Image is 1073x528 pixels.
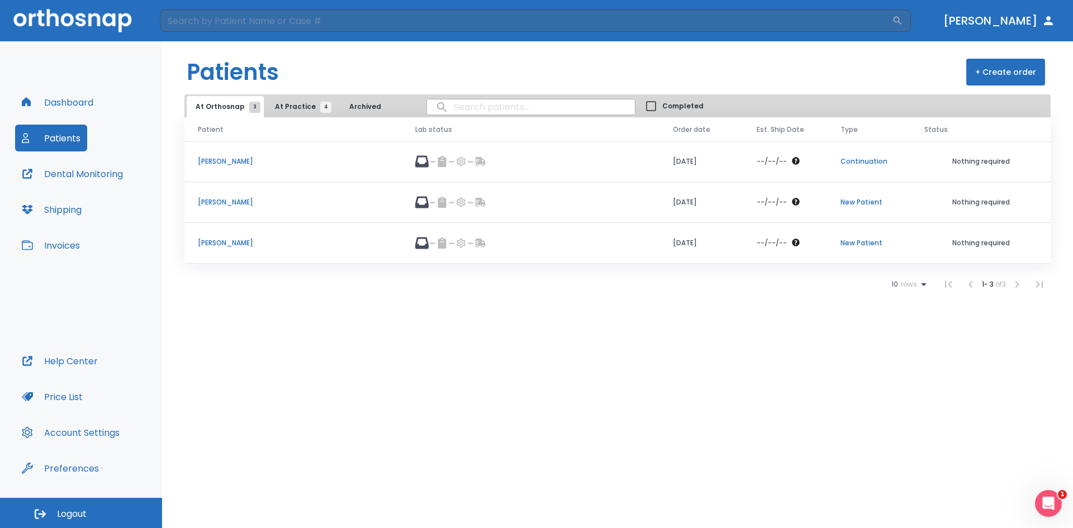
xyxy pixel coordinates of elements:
p: [PERSON_NAME] [198,156,388,167]
div: tabs [187,96,395,117]
button: Invoices [15,232,87,259]
input: Search by Patient Name or Case # [160,9,892,32]
button: + Create order [966,59,1045,85]
p: [PERSON_NAME] [198,197,388,207]
div: The date will be available after approving treatment plan [757,156,814,167]
span: of 3 [995,279,1006,289]
p: --/--/-- [757,197,787,207]
p: Nothing required [924,197,1037,207]
button: Dental Monitoring [15,160,130,187]
span: Order date [673,125,710,135]
span: 1 [1058,490,1067,499]
button: Price List [15,383,89,410]
p: New Patient [841,238,898,248]
button: Account Settings [15,419,126,446]
button: Help Center [15,348,105,374]
span: Type [841,125,858,135]
button: Dashboard [15,89,100,116]
span: 4 [320,102,331,113]
span: At Orthosnap [196,102,255,112]
button: Archived [337,96,393,117]
td: [DATE] [659,223,743,264]
button: Preferences [15,455,106,482]
p: --/--/-- [757,156,787,167]
div: The date will be available after approving treatment plan [757,197,814,207]
span: Status [924,125,948,135]
button: [PERSON_NAME] [939,11,1060,31]
span: 3 [249,102,260,113]
span: 1 - 3 [982,279,995,289]
td: [DATE] [659,182,743,223]
p: Nothing required [924,238,1037,248]
span: Lab status [415,125,452,135]
p: --/--/-- [757,238,787,248]
p: [PERSON_NAME] [198,238,388,248]
p: New Patient [841,197,898,207]
td: [DATE] [659,141,743,182]
input: search [427,96,635,118]
span: rows [898,280,917,288]
button: Patients [15,125,87,151]
span: Est. Ship Date [757,125,804,135]
div: Tooltip anchor [97,463,107,473]
span: 10 [891,280,898,288]
p: Continuation [841,156,898,167]
button: Shipping [15,196,88,223]
span: At Practice [275,102,326,112]
p: Nothing required [924,156,1037,167]
h1: Patients [187,55,279,89]
span: Logout [57,508,87,520]
img: Orthosnap [13,9,132,32]
iframe: Intercom live chat [1035,490,1062,517]
span: Patient [198,125,224,135]
div: The date will be available after approving treatment plan [757,238,814,248]
span: Completed [662,101,704,111]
